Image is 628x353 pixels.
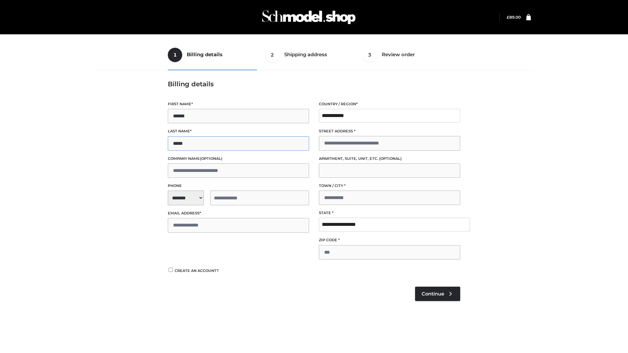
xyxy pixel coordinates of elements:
label: State [319,210,460,216]
span: £ [507,15,509,20]
label: Street address [319,128,460,134]
span: Continue [422,291,444,297]
label: Email address [168,210,309,216]
span: (optional) [379,156,402,161]
label: Apartment, suite, unit, etc. [319,156,460,162]
bdi: 89.00 [507,15,521,20]
a: £89.00 [507,15,521,20]
label: Town / City [319,183,460,189]
label: Company name [168,156,309,162]
label: Phone [168,183,309,189]
label: ZIP Code [319,237,460,243]
h3: Billing details [168,80,460,88]
a: Continue [415,287,460,301]
label: Last name [168,128,309,134]
span: (optional) [200,156,222,161]
img: Schmodel Admin 964 [260,4,358,30]
input: Create an account? [168,268,174,272]
label: First name [168,101,309,107]
span: Create an account? [175,268,219,273]
label: Country / Region [319,101,460,107]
